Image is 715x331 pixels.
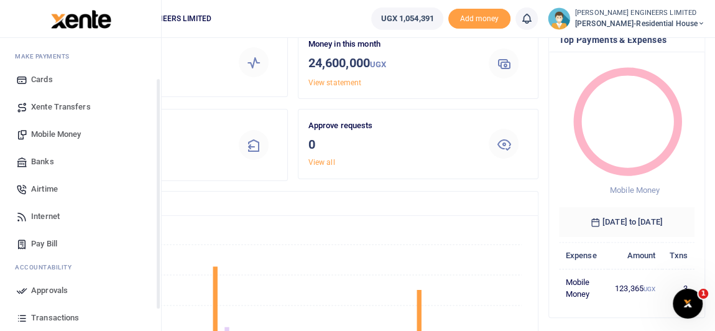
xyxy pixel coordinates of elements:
[21,52,70,61] span: ake Payments
[50,14,111,23] a: logo-small logo-large logo-large
[10,93,151,121] a: Xente Transfers
[10,277,151,304] a: Approvals
[10,121,151,148] a: Mobile Money
[31,210,60,223] span: Internet
[10,148,151,175] a: Banks
[31,238,57,250] span: Pay Bill
[370,60,386,69] small: UGX
[10,203,151,230] a: Internet
[559,33,695,47] h4: Top Payments & Expenses
[575,8,705,19] small: [PERSON_NAME] ENGINEERS LIMITED
[662,269,694,307] td: 3
[559,207,695,237] h6: [DATE] to [DATE]
[608,242,662,269] th: Amount
[51,10,111,29] img: logo-large
[24,263,71,272] span: countability
[10,230,151,258] a: Pay Bill
[448,9,510,29] span: Add money
[308,78,361,87] a: View statement
[31,73,53,86] span: Cards
[10,66,151,93] a: Cards
[308,119,471,133] p: Approve requests
[31,101,91,113] span: Xente Transfers
[308,38,471,51] p: Money in this month
[366,7,448,30] li: Wallet ballance
[308,135,471,154] h3: 0
[575,18,705,29] span: [PERSON_NAME]-Residential House
[10,175,151,203] a: Airtime
[608,269,662,307] td: 123,365
[381,12,433,25] span: UGX 1,054,391
[308,158,335,167] a: View all
[31,156,54,168] span: Banks
[448,13,510,22] a: Add money
[548,7,570,30] img: profile-user
[609,185,659,195] span: Mobile Money
[31,128,81,141] span: Mobile Money
[371,7,443,30] a: UGX 1,054,391
[31,183,58,195] span: Airtime
[643,286,655,292] small: UGX
[548,7,705,30] a: profile-user [PERSON_NAME] ENGINEERS LIMITED [PERSON_NAME]-Residential House
[698,289,708,299] span: 1
[31,284,68,297] span: Approvals
[58,197,528,210] h4: Transactions Overview
[10,258,151,277] li: Ac
[662,242,694,269] th: Txns
[673,289,703,319] iframe: Intercom live chat
[31,312,79,324] span: Transactions
[559,242,608,269] th: Expense
[559,269,608,307] td: Mobile Money
[448,9,510,29] li: Toup your wallet
[308,54,471,74] h3: 24,600,000
[10,47,151,66] li: M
